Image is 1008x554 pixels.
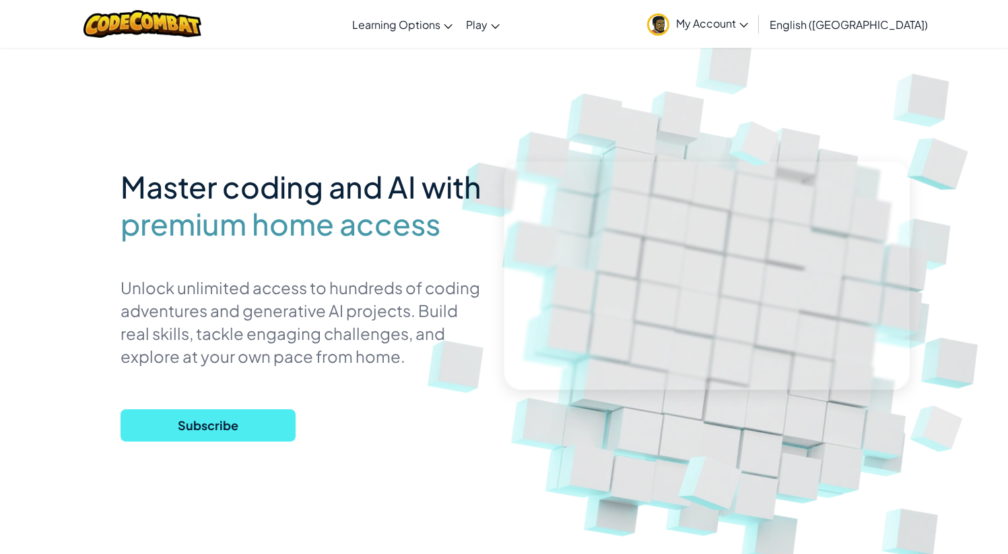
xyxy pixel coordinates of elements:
[676,16,748,30] span: My Account
[652,418,775,538] img: Overlap cubes
[709,100,803,185] img: Overlap cubes
[121,168,481,205] span: Master coding and AI with
[345,6,459,42] a: Learning Options
[883,101,1000,215] img: Overlap cubes
[640,3,755,45] a: My Account
[889,384,988,473] img: Overlap cubes
[763,6,935,42] a: English ([GEOGRAPHIC_DATA])
[770,18,928,32] span: English ([GEOGRAPHIC_DATA])
[121,276,484,368] p: Unlock unlimited access to hundreds of coding adventures and generative AI projects. Build real s...
[352,18,440,32] span: Learning Options
[459,6,506,42] a: Play
[121,205,440,242] span: premium home access
[647,13,669,36] img: avatar
[466,18,488,32] span: Play
[83,10,201,38] img: CodeCombat logo
[121,409,296,442] button: Subscribe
